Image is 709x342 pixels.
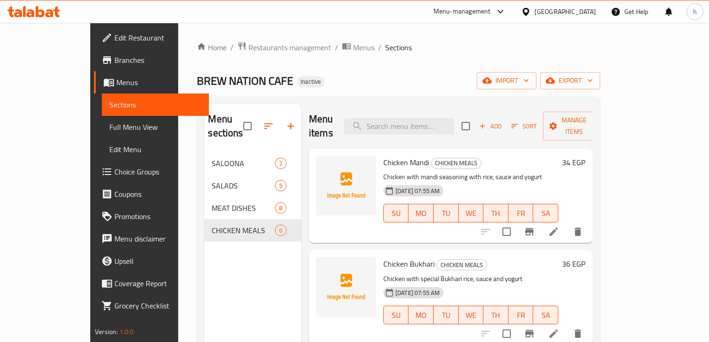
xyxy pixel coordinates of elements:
[212,225,274,236] span: CHICKEN MEALS
[383,257,435,271] span: Chicken Bukhari
[388,308,405,322] span: SU
[383,306,408,324] button: SU
[297,78,325,86] span: Inactive
[275,181,286,190] span: 5
[208,112,243,140] h2: Menu sections
[392,288,443,297] span: [DATE] 07:55 AM
[497,222,516,241] span: Select to update
[508,306,534,324] button: FR
[456,116,475,136] span: Select section
[114,278,201,289] span: Coverage Report
[434,306,459,324] button: TU
[543,112,605,141] button: Manage items
[94,205,209,228] a: Promotions
[94,272,209,295] a: Coverage Report
[316,156,376,215] img: Chicken Mandi
[212,180,274,191] span: SALADS
[114,300,201,311] span: Grocery Checklist
[353,42,375,53] span: Menus
[316,257,376,317] img: Chicken Bukhari
[392,187,443,195] span: [DATE] 07:55 AM
[120,326,134,338] span: 1.0.0
[102,116,209,138] a: Full Menu View
[297,76,325,87] div: Inactive
[114,211,201,222] span: Promotions
[204,174,301,197] div: SALADS5
[197,41,600,54] nav: breadcrumb
[535,7,596,17] div: [GEOGRAPHIC_DATA]
[562,156,585,169] h6: 34 EGP
[567,221,589,243] button: delete
[102,138,209,161] a: Edit Menu
[275,159,286,168] span: 2
[204,197,301,219] div: MEAT DISHES8
[484,75,529,87] span: import
[434,6,491,17] div: Menu-management
[475,119,505,134] span: Add item
[483,204,508,222] button: TH
[383,155,429,169] span: Chicken Mandi
[533,204,558,222] button: SA
[237,41,331,54] a: Restaurants management
[94,27,209,49] a: Edit Restaurant
[114,32,201,43] span: Edit Restaurant
[95,326,118,338] span: Version:
[94,161,209,183] a: Choice Groups
[116,77,201,88] span: Menus
[437,207,455,220] span: TU
[344,118,454,134] input: search
[109,121,201,133] span: Full Menu View
[94,183,209,205] a: Coupons
[94,228,209,250] a: Menu disclaimer
[462,207,480,220] span: WE
[309,112,333,140] h2: Menu items
[459,204,484,222] button: WE
[483,306,508,324] button: TH
[385,42,412,53] span: Sections
[508,204,534,222] button: FR
[257,115,280,137] span: Sort sections
[248,42,331,53] span: Restaurants management
[230,42,234,53] li: /
[408,306,434,324] button: MO
[102,94,209,116] a: Sections
[477,72,536,89] button: import
[114,233,201,244] span: Menu disclaimer
[550,114,598,138] span: Manage items
[537,207,555,220] span: SA
[511,121,537,132] span: Sort
[114,188,201,200] span: Coupons
[412,308,430,322] span: MO
[197,70,293,91] span: BREW NATION CAFE
[512,308,530,322] span: FR
[509,119,539,134] button: Sort
[383,204,408,222] button: SU
[94,295,209,317] a: Grocery Checklist
[378,42,381,53] li: /
[94,71,209,94] a: Menus
[533,306,558,324] button: SA
[437,260,487,270] span: CHICKEN MEALS
[212,158,274,169] span: SALOONA
[431,158,481,168] span: CHICKEN MEALS
[388,207,405,220] span: SU
[548,226,559,237] a: Edit menu item
[434,204,459,222] button: TU
[478,121,503,132] span: Add
[487,308,505,322] span: TH
[475,119,505,134] button: Add
[693,7,697,17] span: h
[94,250,209,272] a: Upsell
[512,207,530,220] span: FR
[462,308,480,322] span: WE
[436,259,487,270] div: CHICKEN MEALS
[114,166,201,177] span: Choice Groups
[459,306,484,324] button: WE
[204,152,301,174] div: SALOONA2
[114,255,201,267] span: Upsell
[562,257,585,270] h6: 36 EGP
[204,219,301,241] div: CHICKEN MEALS6
[204,148,301,245] nav: Menu sections
[275,226,286,235] span: 6
[437,308,455,322] span: TU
